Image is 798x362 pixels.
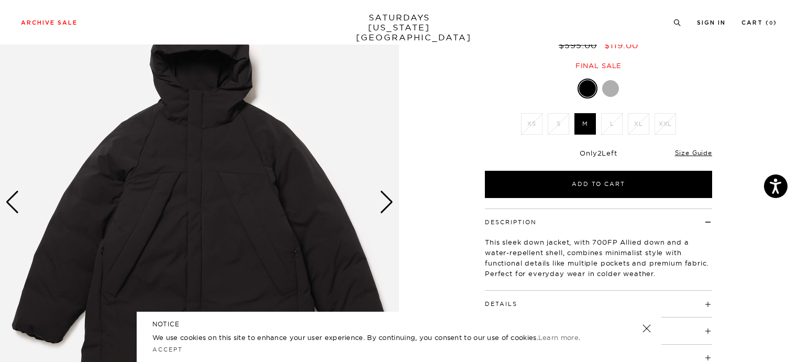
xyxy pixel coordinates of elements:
a: SATURDAYS[US_STATE][GEOGRAPHIC_DATA] [356,13,442,42]
h5: NOTICE [152,320,646,329]
del: $595.00 [559,40,601,50]
small: 0 [769,21,773,26]
a: Archive Sale [21,20,77,26]
a: Size Guide [675,149,712,157]
a: Learn more [538,333,579,342]
div: Next slide [380,191,394,214]
div: Previous slide [5,191,19,214]
label: M [574,113,596,135]
span: 2 [597,149,602,157]
button: Add to Cart [485,171,712,198]
div: Final sale [483,61,714,70]
button: Description [485,220,537,225]
a: Sign In [697,20,726,26]
div: Only Left [485,149,712,158]
p: We use cookies on this site to enhance your user experience. By continuing, you consent to our us... [152,332,608,343]
button: Details [485,301,517,307]
span: $119.00 [604,40,638,50]
a: Cart (0) [741,20,777,26]
a: Accept [152,346,183,353]
p: This sleek down jacket, with 700FP Allied down and a water-repellent shell, combines minimalist s... [485,237,712,279]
